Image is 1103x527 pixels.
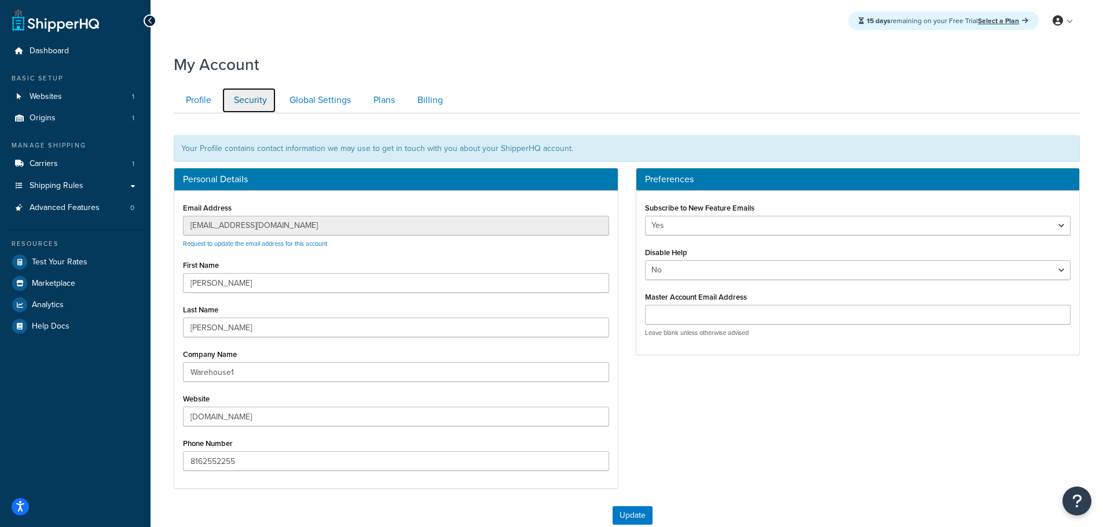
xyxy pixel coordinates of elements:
div: Manage Shipping [9,141,142,150]
strong: 15 days [867,16,891,26]
span: Test Your Rates [32,257,87,267]
a: Dashboard [9,40,142,62]
span: Websites [30,92,62,102]
label: Master Account Email Address [645,293,747,301]
label: Company Name [183,350,237,359]
h1: My Account [174,53,259,76]
label: Last Name [183,305,218,314]
span: Advanced Features [30,203,100,213]
span: 1 [132,92,134,102]
span: Analytics [32,300,64,310]
a: Websites 1 [9,86,142,108]
a: Global Settings [277,87,360,113]
span: Help Docs [32,322,69,331]
span: Origins [30,113,56,123]
a: Security [222,87,276,113]
label: First Name [183,261,219,270]
a: Billing [405,87,452,113]
div: Basic Setup [9,73,142,83]
span: Shipping Rules [30,181,83,191]
label: Email Address [183,204,232,212]
div: Resources [9,239,142,249]
li: Origins [9,108,142,129]
p: Leave blank unless otherwise advised [645,329,1071,337]
div: Your Profile contains contact information we may use to get in touch with you about your ShipperH... [174,135,1080,162]
a: Shipping Rules [9,175,142,197]
h3: Personal Details [183,174,609,185]
h3: Preferences [645,174,1071,185]
label: Subscribe to New Feature Emails [645,204,754,212]
a: Request to update the email address for this account [183,239,327,248]
li: Advanced Features [9,197,142,219]
a: Advanced Features 0 [9,197,142,219]
label: Website [183,395,210,403]
span: Carriers [30,159,58,169]
label: Disable Help [645,248,687,257]
span: 0 [130,203,134,213]
a: ShipperHQ Home [12,9,99,32]
a: Marketplace [9,273,142,294]
li: Carriers [9,153,142,175]
button: Update [613,506,653,525]
div: remaining on your Free Trial [848,12,1039,30]
a: Test Your Rates [9,252,142,272]
a: Carriers 1 [9,153,142,175]
span: Dashboard [30,46,69,56]
label: Phone Number [183,439,233,448]
a: Select a Plan [978,16,1028,26]
a: Analytics [9,294,142,315]
a: Profile [174,87,221,113]
a: Plans [361,87,404,113]
span: 1 [132,113,134,123]
li: Websites [9,86,142,108]
a: Origins 1 [9,108,142,129]
a: Help Docs [9,316,142,337]
span: Marketplace [32,279,75,289]
span: 1 [132,159,134,169]
button: Open Resource Center [1062,487,1091,515]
